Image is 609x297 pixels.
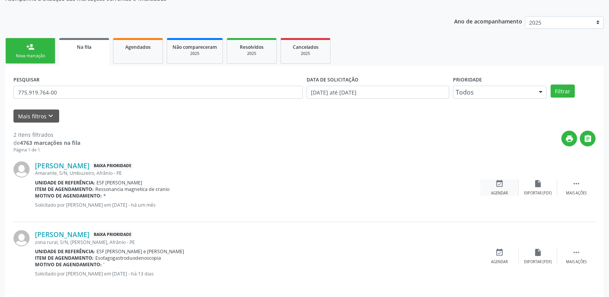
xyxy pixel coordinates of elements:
div: Página 1 de 1 [13,147,80,153]
span: Resolvidos [240,44,264,50]
div: Nova marcação [11,53,50,59]
span: Cancelados [293,44,319,50]
p: Solicitado por [PERSON_NAME] em [DATE] - há 13 dias [35,270,480,277]
label: PESQUISAR [13,74,40,86]
i: insert_drive_file [534,179,542,188]
span: Não compareceram [173,44,217,50]
div: Exportar (PDF) [524,191,552,196]
span: Esofagogastroduodenoscopia [95,255,161,261]
span: Baixa Prioridade [92,231,133,239]
b: Unidade de referência: [35,179,95,186]
div: 2025 [286,51,325,56]
p: Ano de acompanhamento [454,16,522,26]
img: img [13,230,30,246]
span: Agendados [125,44,151,50]
i:  [572,248,581,257]
p: Solicitado por [PERSON_NAME] em [DATE] - há um mês [35,202,480,208]
span: ' [103,261,105,268]
span: Baixa Prioridade [92,162,133,170]
input: Nome, CNS [13,86,303,99]
button: Mais filtroskeyboard_arrow_down [13,110,59,123]
label: Prioridade [453,74,482,86]
img: img [13,161,30,178]
div: zona rural, S/N, [PERSON_NAME], Afrânio - PE [35,239,480,246]
div: Agendar [491,259,508,265]
button: print [561,131,577,146]
b: Item de agendamento: [35,186,94,192]
span: ESF [PERSON_NAME] e [PERSON_NAME] [96,248,184,255]
b: Unidade de referência: [35,248,95,255]
i: insert_drive_file [534,248,542,257]
b: Item de agendamento: [35,255,94,261]
i:  [572,179,581,188]
span: Todos [456,88,531,96]
span: ESF [PERSON_NAME] [96,179,142,186]
div: Exportar (PDF) [524,259,552,265]
span: Ressonancia magnetica de cranio [95,186,169,192]
i: keyboard_arrow_down [46,112,55,120]
input: Selecione um intervalo [307,86,449,99]
strong: 4763 marcações na fila [20,139,80,146]
div: Amarante, S/N, Umbuzeiro, Afrânio - PE [35,170,480,176]
div: 2 itens filtrados [13,131,80,139]
div: Agendar [491,191,508,196]
b: Motivo de agendamento: [35,261,102,268]
a: [PERSON_NAME] [35,161,90,170]
b: Motivo de agendamento: [35,192,102,199]
i: event_available [495,248,504,257]
button:  [580,131,596,146]
div: 2025 [232,51,271,56]
i: event_available [495,179,504,188]
label: DATA DE SOLICITAÇÃO [307,74,358,86]
div: person_add [26,43,35,51]
div: Mais ações [566,259,587,265]
div: de [13,139,80,147]
button: Filtrar [551,85,575,98]
i: print [565,134,574,143]
div: 2025 [173,51,217,56]
span: Na fila [77,44,91,50]
i:  [584,134,592,143]
div: Mais ações [566,191,587,196]
a: [PERSON_NAME] [35,230,90,239]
